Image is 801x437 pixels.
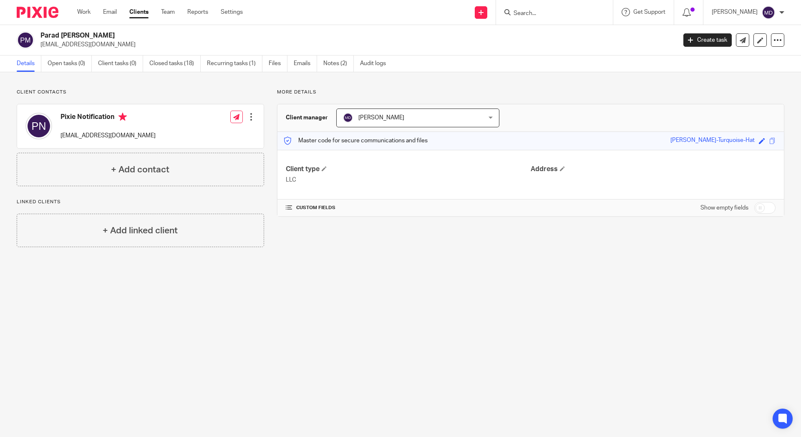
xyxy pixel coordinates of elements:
h4: Address [531,165,776,174]
a: Recurring tasks (1) [207,56,262,72]
h4: Client type [286,165,531,174]
img: svg%3E [17,31,34,49]
p: [EMAIL_ADDRESS][DOMAIN_NAME] [60,131,156,140]
img: Pixie [17,7,58,18]
p: More details [277,89,784,96]
span: [PERSON_NAME] [358,115,404,121]
span: Get Support [633,9,665,15]
p: Client contacts [17,89,264,96]
a: Audit logs [360,56,392,72]
h2: Parad [PERSON_NAME] [40,31,545,40]
p: [PERSON_NAME] [712,8,758,16]
a: Clients [129,8,149,16]
p: LLC [286,176,531,184]
a: Settings [221,8,243,16]
h4: + Add contact [111,163,169,176]
a: Closed tasks (18) [149,56,201,72]
a: Team [161,8,175,16]
input: Search [513,10,588,18]
p: [EMAIL_ADDRESS][DOMAIN_NAME] [40,40,671,49]
a: Notes (2) [323,56,354,72]
a: Open tasks (0) [48,56,92,72]
p: Linked clients [17,199,264,205]
a: Work [77,8,91,16]
a: Details [17,56,41,72]
h4: + Add linked client [103,224,178,237]
img: svg%3E [25,113,52,139]
h3: Client manager [286,114,328,122]
h4: CUSTOM FIELDS [286,205,531,211]
a: Reports [187,8,208,16]
a: Email [103,8,117,16]
label: Show empty fields [700,204,748,212]
p: Master code for secure communications and files [284,136,428,145]
a: Create task [683,33,732,47]
div: [PERSON_NAME]-Turquoise-Hat [670,136,755,146]
a: Client tasks (0) [98,56,143,72]
i: Primary [118,113,127,121]
a: Files [269,56,287,72]
img: svg%3E [343,113,353,123]
a: Emails [294,56,317,72]
h4: Pixie Notification [60,113,156,123]
img: svg%3E [762,6,775,19]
